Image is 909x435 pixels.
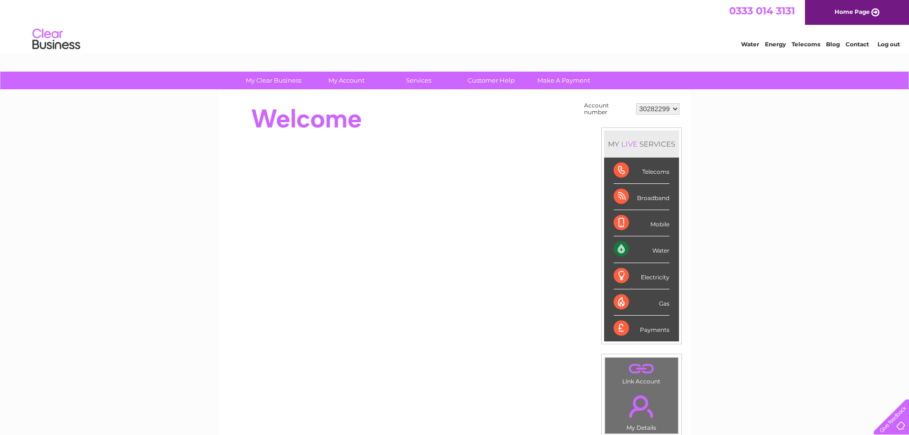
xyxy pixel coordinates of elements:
a: Log out [878,41,900,48]
a: Make A Payment [524,72,603,89]
a: Customer Help [452,72,531,89]
a: My Clear Business [234,72,313,89]
a: Services [379,72,458,89]
a: . [607,390,676,423]
div: Clear Business is a trading name of Verastar Limited (registered in [GEOGRAPHIC_DATA] No. 3667643... [230,5,680,46]
a: Water [741,41,759,48]
div: Gas [614,289,669,316]
div: LIVE [619,139,639,149]
img: logo.png [32,25,81,54]
div: Mobile [614,210,669,236]
div: Water [614,236,669,263]
a: Energy [765,41,786,48]
a: My Account [307,72,386,89]
div: Payments [614,316,669,341]
div: MY SERVICES [604,130,679,158]
td: My Details [605,387,679,434]
td: Account number [582,100,634,118]
div: Telecoms [614,158,669,184]
div: Broadband [614,184,669,210]
a: . [607,360,676,377]
a: Blog [826,41,840,48]
div: Electricity [614,263,669,289]
a: Contact [846,41,869,48]
td: Link Account [605,357,679,387]
a: 0333 014 3131 [729,5,795,17]
a: Telecoms [792,41,820,48]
